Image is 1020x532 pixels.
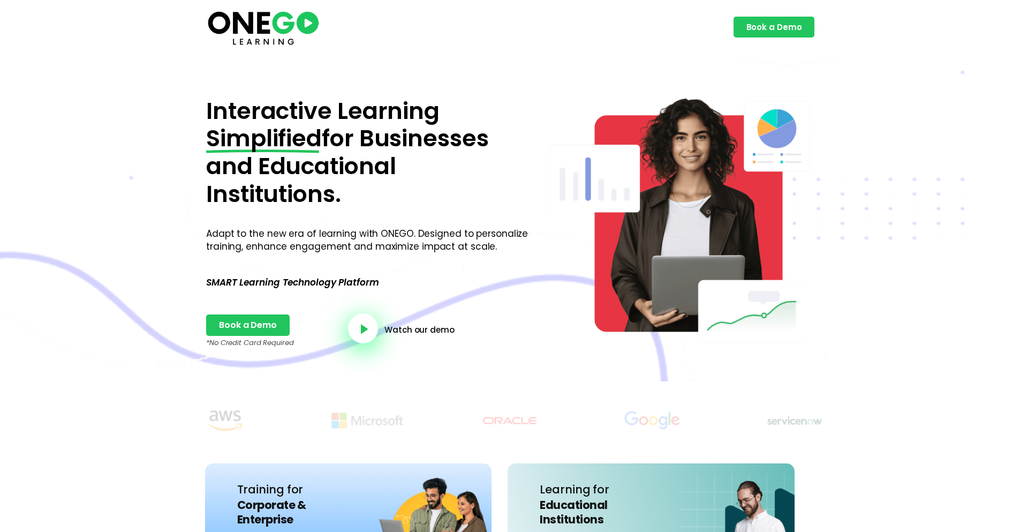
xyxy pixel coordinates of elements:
span: for Businesses and Educational Institutions. [206,122,489,209]
span: Interactive Learning [206,95,440,127]
a: Book a Demo [206,314,290,336]
span: Educational Institutions [540,497,608,527]
span: Book a Demo [746,23,802,31]
p: Adapt to the new era of learning with ONEGO. Designed to personalize training, enhance engagement... [206,228,530,253]
em: *No Credit Card Required [206,338,294,348]
a: video-button [348,313,378,343]
p: SMART Learning Technology Platform [206,282,530,283]
span: Simplified [206,125,322,153]
a: Watch our demo [384,326,455,334]
img: Title [167,405,283,436]
img: Title [309,405,425,436]
span: Corporate & Enterprise [237,497,306,527]
h4: Learning for [534,481,654,528]
h4: Training for [232,481,351,528]
span: Book a Demo [219,321,277,329]
img: Title [594,405,710,436]
img: Title [452,405,568,436]
img: Title [737,405,852,436]
a: Book a Demo [734,17,815,38]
